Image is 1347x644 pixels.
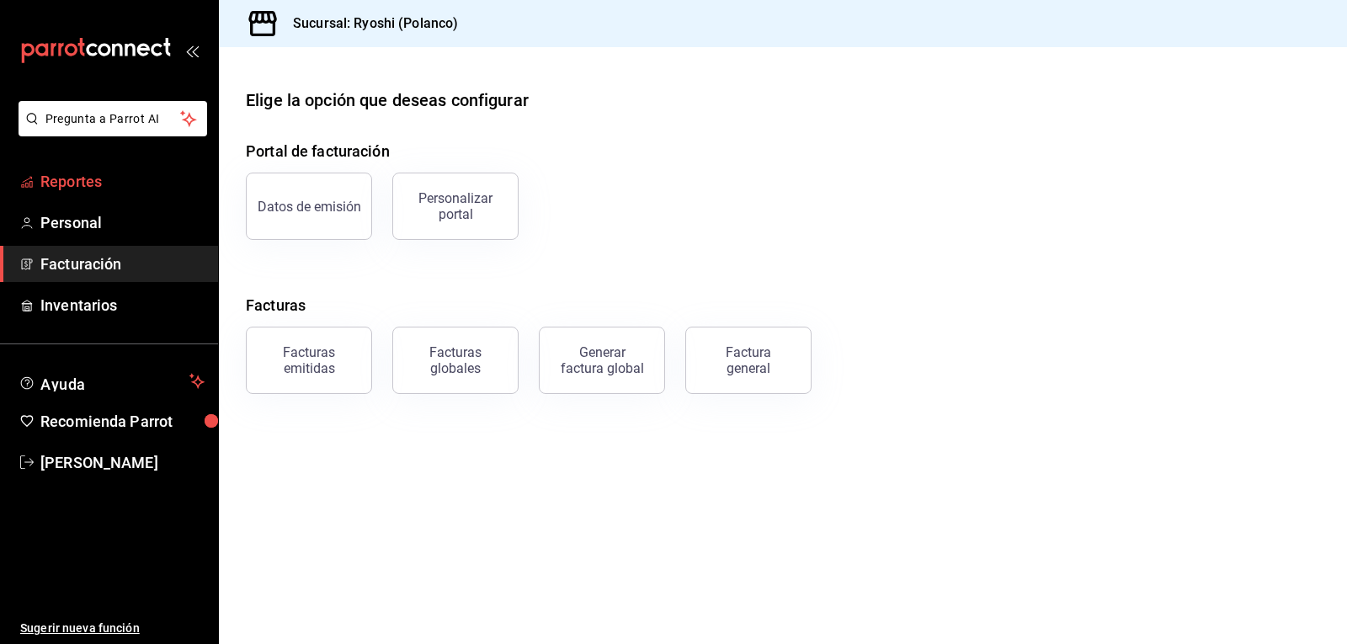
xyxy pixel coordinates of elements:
[539,327,665,394] button: Generar factura global
[403,190,508,222] div: Personalizar portal
[40,294,205,317] span: Inventarios
[685,327,812,394] button: Factura general
[246,294,1320,317] h4: Facturas
[392,327,519,394] button: Facturas globales
[246,140,1320,162] h4: Portal de facturación
[257,344,361,376] div: Facturas emitidas
[40,211,205,234] span: Personal
[45,110,181,128] span: Pregunta a Parrot AI
[246,173,372,240] button: Datos de emisión
[40,410,205,433] span: Recomienda Parrot
[40,451,205,474] span: [PERSON_NAME]
[280,13,458,34] h3: Sucursal: Ryoshi (Polanco)
[246,327,372,394] button: Facturas emitidas
[185,44,199,57] button: open_drawer_menu
[40,170,205,193] span: Reportes
[258,199,361,215] div: Datos de emisión
[560,344,644,376] div: Generar factura global
[20,620,205,637] span: Sugerir nueva función
[12,122,207,140] a: Pregunta a Parrot AI
[246,88,529,113] div: Elige la opción que deseas configurar
[706,344,791,376] div: Factura general
[403,344,508,376] div: Facturas globales
[40,371,183,391] span: Ayuda
[40,253,205,275] span: Facturación
[19,101,207,136] button: Pregunta a Parrot AI
[392,173,519,240] button: Personalizar portal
